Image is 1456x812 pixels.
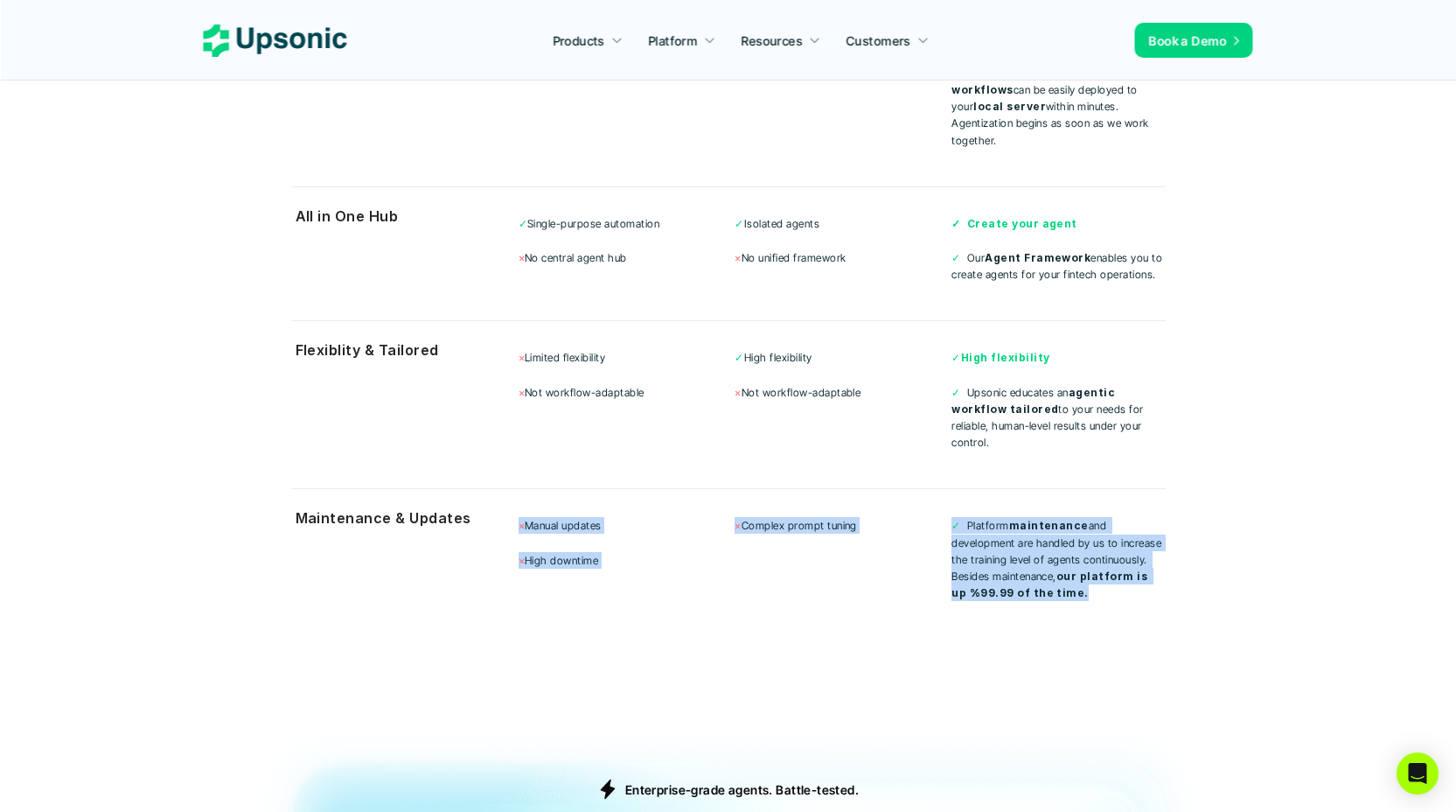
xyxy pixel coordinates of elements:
[735,215,948,232] p: Isolated agents
[553,31,604,50] p: Products
[1009,519,1089,532] strong: maintenance
[951,65,1165,149] p: Upsonic can be easily deployed to your within minutes. Agentization begins as soon as we work tog...
[951,519,960,532] span: ✓
[1149,33,1227,48] span: Book a Demo
[519,351,525,364] span: ×
[519,349,732,366] p: Limited flexibility
[735,217,743,230] span: ✓
[519,554,525,567] span: ×
[735,349,948,366] p: High flexibility
[973,100,1046,113] strong: local server
[951,217,1077,230] strong: ✓ Create your agent
[985,251,1090,264] strong: Agent Framework
[951,349,1165,366] p: ✓
[961,351,1050,364] strong: High flexibility
[846,31,911,50] p: Customers
[951,249,1165,283] p: Our enables you to create agents for your fintech operations.
[542,24,633,56] a: Products
[951,386,960,399] span: ✓
[519,249,732,266] p: No central agent hub
[519,519,525,532] span: ×
[519,251,525,264] span: ×
[648,31,697,50] p: Platform
[735,384,948,401] p: Not workflow-adaptable
[519,552,732,569] p: High downtime
[1010,402,1059,416] strong: tailored
[951,251,960,264] span: ✓
[519,386,525,399] span: ×
[735,519,741,532] span: ×
[519,517,732,534] p: Manual updates
[625,780,859,799] p: Enterprise-grade agents. Battle-tested.
[296,338,501,363] p: Flexiblity & Tailored
[951,384,1165,451] p: Upsonic educates an to your needs for reliable, human-level results under your control.
[951,386,1118,416] strong: agentic workflow
[735,351,743,364] span: ✓
[735,386,741,399] span: ×
[951,517,1165,601] p: Platform and development are handled by us to increase the training level of agents continuously....
[735,249,948,266] p: No unified framework
[519,384,732,401] p: Not workflow-adaptable
[735,517,948,534] p: Complex prompt tuning
[1135,23,1253,58] a: Book a Demo
[742,31,803,50] p: Resources
[1397,752,1439,794] div: Open Intercom Messenger
[519,217,527,230] span: ✓
[296,204,501,229] p: All in One Hub
[735,251,741,264] span: ×
[296,506,501,531] p: Maintenance & Updates
[519,215,732,232] p: Single-purpose automation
